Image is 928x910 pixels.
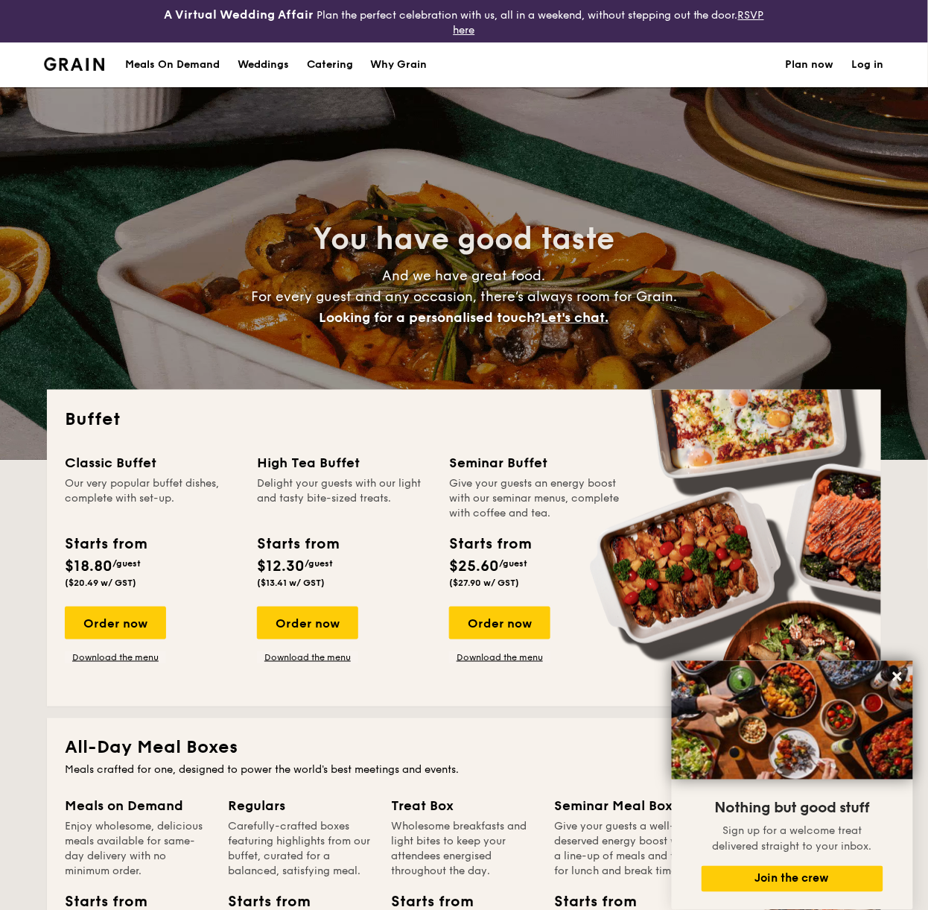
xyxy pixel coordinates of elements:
span: ($20.49 w/ GST) [65,578,136,588]
div: Seminar Meal Box [554,796,699,817]
div: Wholesome breakfasts and light bites to keep your attendees energised throughout the day. [391,820,536,879]
h4: A Virtual Wedding Affair [164,6,314,24]
div: Give your guests an energy boost with our seminar menus, complete with coffee and tea. [449,476,623,521]
div: Meals crafted for one, designed to power the world's best meetings and events. [65,763,863,778]
button: Close [886,665,909,689]
div: Regulars [228,796,373,817]
span: ($13.41 w/ GST) [257,578,325,588]
div: Plan the perfect celebration with us, all in a weekend, without stepping out the door. [155,6,774,37]
span: /guest [499,558,527,569]
div: Order now [65,607,166,639]
div: Seminar Buffet [449,452,623,473]
a: Download the menu [449,651,550,663]
img: DSC07876-Edit02-Large.jpeg [672,661,913,780]
div: Meals on Demand [65,796,210,817]
div: Starts from [257,533,338,555]
span: Sign up for a welcome treat delivered straight to your inbox. [713,825,872,853]
div: Order now [257,607,358,639]
a: Meals On Demand [116,42,229,87]
span: $18.80 [65,557,112,575]
div: Treat Box [391,796,536,817]
a: Logotype [44,57,104,71]
span: Let's chat. [541,309,609,326]
span: $25.60 [449,557,499,575]
div: Give your guests a well-deserved energy boost with a line-up of meals and treats for lunch and br... [554,820,699,879]
a: Download the menu [65,651,166,663]
span: /guest [305,558,333,569]
span: /guest [112,558,141,569]
div: Why Grain [371,42,428,87]
div: Delight your guests with our light and tasty bite-sized treats. [257,476,431,521]
a: Weddings [229,42,298,87]
img: Grain [44,57,104,71]
h2: Buffet [65,408,863,432]
a: Plan now [786,42,834,87]
span: Nothing but good stuff [715,800,870,818]
a: Why Grain [362,42,436,87]
span: And we have great food. For every guest and any occasion, there’s always room for Grain. [251,268,677,326]
span: Looking for a personalised touch? [320,309,541,326]
div: Starts from [449,533,530,555]
a: Download the menu [257,651,358,663]
span: ($27.90 w/ GST) [449,578,519,588]
span: $12.30 [257,557,305,575]
div: Weddings [238,42,289,87]
div: Classic Buffet [65,452,239,473]
h2: All-Day Meal Boxes [65,736,863,760]
div: Order now [449,607,550,639]
div: High Tea Buffet [257,452,431,473]
div: Our very popular buffet dishes, complete with set-up. [65,476,239,521]
span: You have good taste [314,221,615,257]
a: Log in [852,42,884,87]
h1: Catering [307,42,353,87]
div: Meals On Demand [125,42,220,87]
div: Enjoy wholesome, delicious meals available for same-day delivery with no minimum order. [65,820,210,879]
div: Starts from [65,533,146,555]
button: Join the crew [702,866,883,892]
div: Carefully-crafted boxes featuring highlights from our buffet, curated for a balanced, satisfying ... [228,820,373,879]
a: Catering [298,42,362,87]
